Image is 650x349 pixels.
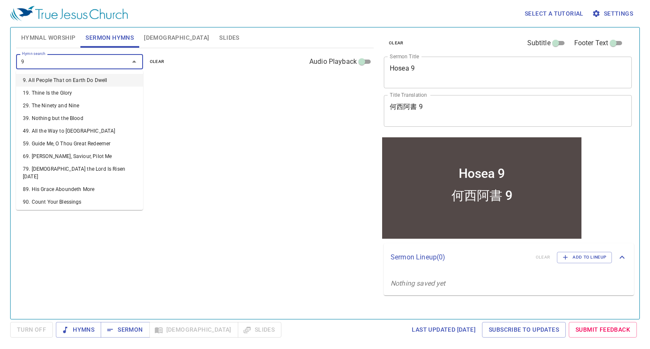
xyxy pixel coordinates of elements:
button: Add to Lineup [557,252,612,263]
span: Sermon Hymns [85,33,134,43]
span: Subscribe to Updates [489,324,559,335]
p: Sermon Lineup ( 0 ) [391,252,529,262]
li: 90. Count Your Blessings [16,196,143,208]
span: Subtitle [527,38,551,48]
span: Footer Text [574,38,609,48]
span: [DEMOGRAPHIC_DATA] [144,33,209,43]
button: Hymns [56,322,101,338]
button: clear [145,57,170,67]
i: Nothing saved yet [391,279,446,287]
img: True Jesus Church [10,6,128,21]
li: 49. All the Way to [GEOGRAPHIC_DATA] [16,125,143,137]
button: clear [384,38,409,48]
span: Settings [594,8,633,19]
button: Sermon [101,322,149,338]
a: Last updated [DATE] [408,322,479,338]
li: 91. Thy Love, [DEMOGRAPHIC_DATA] [16,208,143,221]
span: Last updated [DATE] [412,324,476,335]
span: Hymnal Worship [21,33,76,43]
button: Select a tutorial [521,6,587,22]
li: 9. All People That on Earth Do Dwell [16,74,143,87]
span: clear [150,58,165,65]
li: 29. The Ninety and Nine [16,99,143,112]
span: Audio Playback [309,57,357,67]
span: Select a tutorial [525,8,584,19]
textarea: 何西阿書 9 [390,103,626,119]
li: 59. Guide Me, O Thou Great Redeemer [16,137,143,150]
textarea: Hosea 9 [390,64,626,80]
a: Submit Feedback [569,322,637,338]
span: Add to Lineup [562,254,606,261]
span: Slides [219,33,239,43]
span: clear [389,39,404,47]
li: 39. Nothing but the Blood [16,112,143,125]
div: Sermon Lineup(0)clearAdd to Lineup [384,243,634,271]
button: Close [128,56,140,68]
li: 19. Thine Is the Glory [16,87,143,99]
a: Subscribe to Updates [482,322,566,338]
li: 89. His Grace Aboundeth More [16,183,143,196]
li: 79. [DEMOGRAPHIC_DATA] the Lord Is Risen [DATE] [16,163,143,183]
span: Hymns [63,324,94,335]
span: Sermon [107,324,143,335]
span: Submit Feedback [576,324,630,335]
iframe: from-child [380,136,583,240]
li: 69. [PERSON_NAME], Saviour, Pilot Me [16,150,143,163]
button: Settings [590,6,636,22]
